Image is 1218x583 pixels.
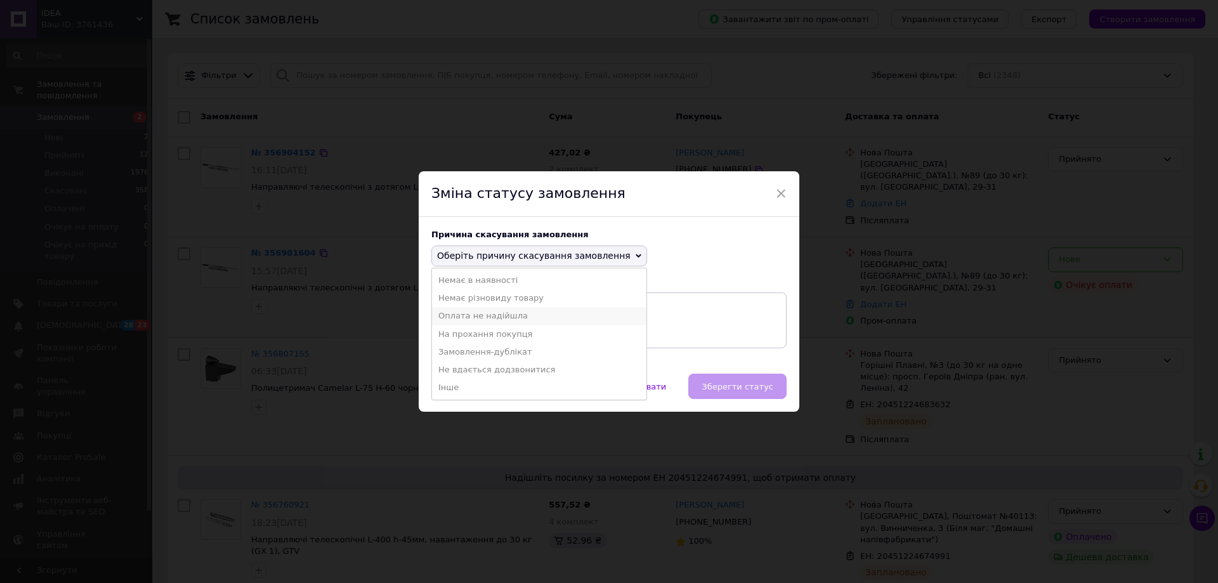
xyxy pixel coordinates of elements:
[432,361,646,379] li: Не вдається додзвонитися
[775,183,787,204] span: ×
[432,379,646,396] li: Інше
[432,325,646,343] li: На прохання покупця
[432,307,646,325] li: Оплата не надійшла
[437,251,631,261] span: Оберіть причину скасування замовлення
[432,343,646,361] li: Замовлення-дублікат
[431,230,787,239] div: Причина скасування замовлення
[419,171,799,217] div: Зміна статусу замовлення
[432,289,646,307] li: Немає різновиду товару
[432,272,646,289] li: Немає в наявності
